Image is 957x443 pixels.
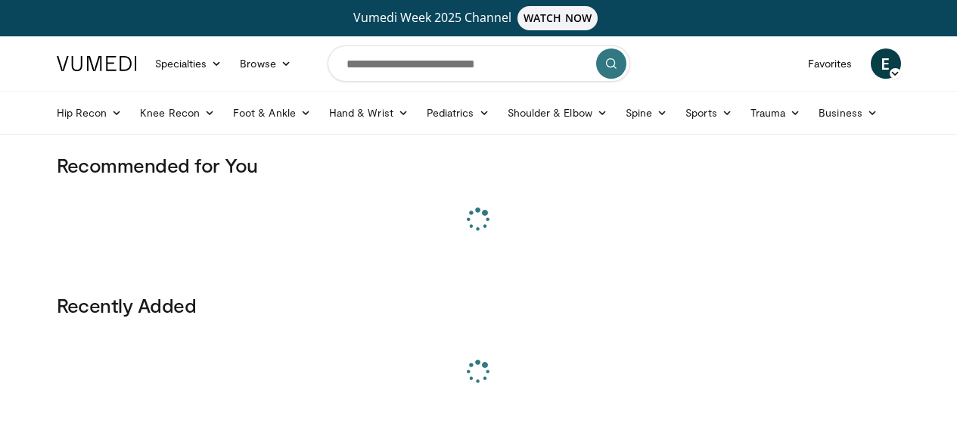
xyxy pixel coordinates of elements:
a: E [871,48,901,79]
a: Business [809,98,887,128]
a: Hand & Wrist [320,98,418,128]
a: Foot & Ankle [224,98,320,128]
a: Pediatrics [418,98,499,128]
input: Search topics, interventions [328,45,630,82]
a: Shoulder & Elbow [499,98,617,128]
a: Hip Recon [48,98,132,128]
a: Favorites [799,48,862,79]
a: Sports [676,98,741,128]
h3: Recommended for You [57,153,901,177]
a: Browse [231,48,300,79]
a: Specialties [146,48,231,79]
a: Knee Recon [131,98,224,128]
span: WATCH NOW [517,6,598,30]
a: Spine [617,98,676,128]
img: VuMedi Logo [57,56,137,71]
h3: Recently Added [57,293,901,317]
a: Vumedi Week 2025 ChannelWATCH NOW [59,6,899,30]
a: Trauma [741,98,810,128]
